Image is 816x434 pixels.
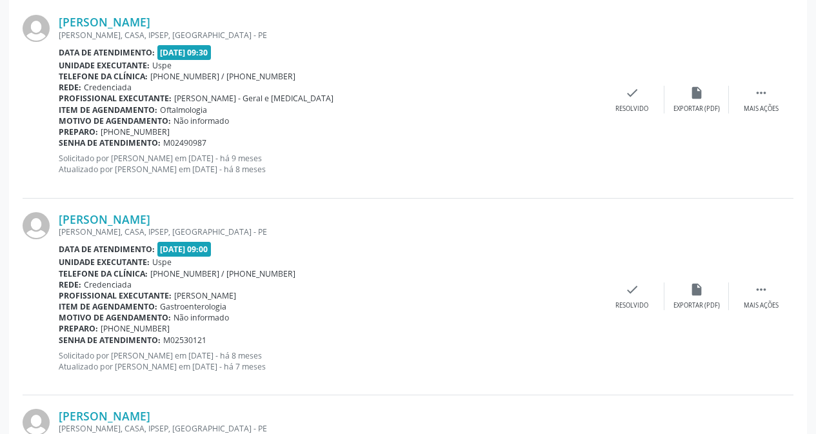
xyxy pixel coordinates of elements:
b: Motivo de agendamento: [59,312,171,323]
p: Solicitado por [PERSON_NAME] em [DATE] - há 9 meses Atualizado por [PERSON_NAME] em [DATE] - há 8... [59,153,600,175]
a: [PERSON_NAME] [59,15,150,29]
div: [PERSON_NAME], CASA, IPSEP, [GEOGRAPHIC_DATA] - PE [59,30,600,41]
b: Telefone da clínica: [59,71,148,82]
b: Motivo de agendamento: [59,115,171,126]
span: Uspe [152,257,172,268]
b: Senha de atendimento: [59,137,161,148]
span: [PHONE_NUMBER] / [PHONE_NUMBER] [150,71,295,82]
i: check [625,86,639,100]
div: Exportar (PDF) [673,104,720,113]
p: Solicitado por [PERSON_NAME] em [DATE] - há 8 meses Atualizado por [PERSON_NAME] em [DATE] - há 7... [59,350,600,372]
i:  [754,86,768,100]
b: Item de agendamento: [59,104,157,115]
b: Profissional executante: [59,93,172,104]
img: img [23,212,50,239]
i: check [625,282,639,297]
a: [PERSON_NAME] [59,409,150,423]
div: Mais ações [744,301,779,310]
span: M02490987 [163,137,206,148]
b: Preparo: [59,323,98,334]
i:  [754,282,768,297]
span: Gastroenterologia [160,301,226,312]
span: [PERSON_NAME] - Geral e [MEDICAL_DATA] [174,93,333,104]
b: Unidade executante: [59,60,150,71]
div: Mais ações [744,104,779,113]
div: [PERSON_NAME], CASA, IPSEP, [GEOGRAPHIC_DATA] - PE [59,226,600,237]
i: insert_drive_file [690,282,704,297]
b: Preparo: [59,126,98,137]
div: Resolvido [615,301,648,310]
span: [DATE] 09:00 [157,242,212,257]
span: Uspe [152,60,172,71]
b: Data de atendimento: [59,244,155,255]
b: Senha de atendimento: [59,335,161,346]
i: insert_drive_file [690,86,704,100]
span: [DATE] 09:30 [157,45,212,60]
b: Rede: [59,279,81,290]
div: Exportar (PDF) [673,301,720,310]
span: [PHONE_NUMBER] / [PHONE_NUMBER] [150,268,295,279]
b: Profissional executante: [59,290,172,301]
img: img [23,15,50,42]
b: Data de atendimento: [59,47,155,58]
div: [PERSON_NAME], CASA, IPSEP, [GEOGRAPHIC_DATA] - PE [59,423,600,434]
b: Item de agendamento: [59,301,157,312]
b: Rede: [59,82,81,93]
span: [PHONE_NUMBER] [101,126,170,137]
span: Credenciada [84,82,132,93]
span: Credenciada [84,279,132,290]
span: Não informado [174,115,229,126]
span: [PHONE_NUMBER] [101,323,170,334]
span: [PERSON_NAME] [174,290,236,301]
span: Oftalmologia [160,104,207,115]
span: M02530121 [163,335,206,346]
b: Unidade executante: [59,257,150,268]
a: [PERSON_NAME] [59,212,150,226]
span: Não informado [174,312,229,323]
b: Telefone da clínica: [59,268,148,279]
div: Resolvido [615,104,648,113]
